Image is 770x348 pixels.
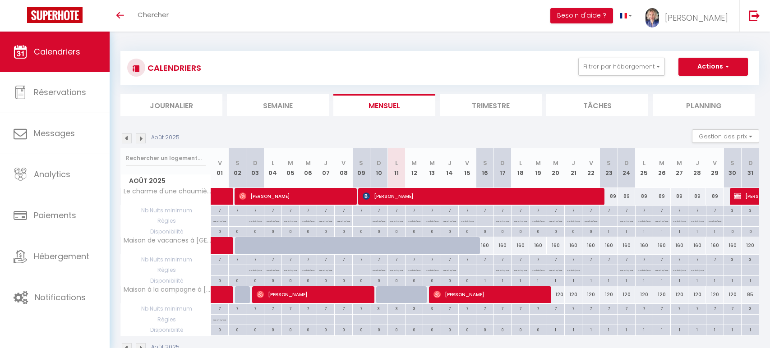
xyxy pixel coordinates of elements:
[353,255,370,263] div: 7
[121,255,211,265] span: Nb Nuits minimum
[443,265,456,274] p: No ch in/out
[742,276,759,284] div: 1
[370,276,387,284] div: 0
[264,148,281,188] th: 04
[535,159,541,167] abbr: M
[635,237,653,254] div: 160
[476,237,494,254] div: 160
[643,159,646,167] abbr: L
[395,159,398,167] abbr: L
[34,169,70,180] span: Analytics
[441,206,458,214] div: 7
[426,216,438,224] p: No ch in/out
[317,148,335,188] th: 07
[565,148,582,188] th: 21
[121,227,211,237] span: Disponibilité
[624,159,629,167] abbr: D
[532,216,544,224] p: No ch in/out
[335,148,352,188] th: 08
[706,276,724,284] div: 1
[582,206,599,214] div: 7
[229,148,246,188] th: 02
[423,276,440,284] div: 0
[235,159,240,167] abbr: S
[406,206,423,214] div: 7
[120,94,222,116] li: Journalier
[121,276,211,286] span: Disponibilité
[585,216,597,224] p: No ch in/out
[677,159,682,167] abbr: M
[512,148,529,188] th: 18
[300,227,317,235] div: 0
[494,148,512,188] th: 17
[406,227,423,235] div: 0
[121,265,211,275] span: Règles
[530,276,547,284] div: 1
[317,227,334,235] div: 0
[549,216,562,224] p: No ch in/out
[582,148,600,188] th: 22
[724,227,741,235] div: 0
[709,216,721,224] p: No ch in/out
[553,159,558,167] abbr: M
[547,237,564,254] div: 160
[423,148,441,188] th: 13
[300,148,317,188] th: 06
[264,227,281,235] div: 0
[724,237,741,254] div: 160
[122,237,212,244] span: Maison de vacances à [GEOGRAPHIC_DATA] "Des Lys d'Océan"
[34,87,86,98] span: Réservations
[512,227,529,235] div: 0
[317,206,334,214] div: 7
[530,227,547,235] div: 0
[589,159,593,167] abbr: V
[742,227,759,235] div: 0
[494,237,512,254] div: 160
[145,58,201,78] h3: CALENDRIERS
[713,159,717,167] abbr: V
[618,188,635,205] div: 89
[600,276,617,284] div: 1
[636,206,653,214] div: 7
[121,216,211,226] span: Règles
[620,216,633,224] p: No ch in/out
[411,159,417,167] abbr: M
[582,276,599,284] div: 1
[494,227,511,235] div: 0
[688,227,705,235] div: 1
[483,159,487,167] abbr: S
[370,148,387,188] th: 10
[246,255,263,263] div: 7
[706,188,724,205] div: 89
[465,159,469,167] abbr: V
[600,255,617,263] div: 7
[620,265,633,274] p: No ch in/out
[706,206,724,214] div: 7
[317,276,334,284] div: 0
[476,227,493,235] div: 0
[390,216,403,224] p: No ch in/out
[34,251,89,262] span: Hébergement
[429,159,435,167] abbr: M
[408,216,420,224] p: No ch in/out
[494,255,511,263] div: 7
[549,265,562,274] p: No ch in/out
[377,159,381,167] abbr: D
[426,265,438,274] p: No ch in/out
[282,255,299,263] div: 7
[688,206,705,214] div: 7
[618,276,635,284] div: 1
[218,159,222,167] abbr: V
[249,216,262,224] p: No ch in/out
[635,148,653,188] th: 25
[550,8,613,23] button: Besoin d'aide ?
[600,237,618,254] div: 160
[665,12,728,23] span: [PERSON_NAME]
[319,216,332,224] p: No ch in/out
[671,188,688,205] div: 89
[688,276,705,284] div: 1
[267,216,279,224] p: No ch in/out
[341,159,346,167] abbr: V
[494,206,511,214] div: 7
[618,206,635,214] div: 7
